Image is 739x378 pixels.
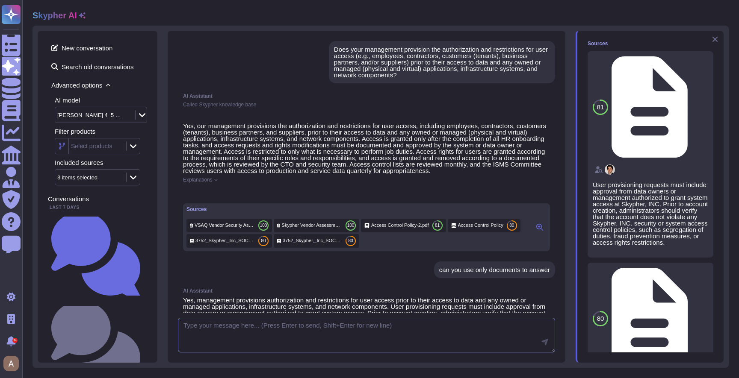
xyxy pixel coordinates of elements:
span: New conversation [48,41,147,55]
div: AI Assistant [183,94,550,99]
span: Explanations [183,177,213,182]
div: Sources [186,207,529,212]
div: Click to preview/edit this source [186,219,272,232]
div: Does your management provision the authorization and restrictions for user access (e.g., employee... [334,46,550,78]
span: 100 [347,223,355,228]
div: Sources [588,41,608,46]
button: user [2,354,25,373]
span: 3752_Skypher,_Inc_SOC2.2_Final.pdf [283,237,342,244]
div: AI model [55,97,147,103]
div: can you use only documents to answer [439,267,550,273]
div: Filter products [55,128,147,135]
div: [PERSON_NAME] 4_5 Sonnet [57,112,124,118]
button: Disable this source [695,268,708,281]
span: Search old conversations [48,60,147,73]
button: Disable this source [695,56,708,70]
span: 80 [597,315,604,322]
h2: Skypher AI [33,10,77,21]
span: Access Control Policy [458,222,503,229]
div: AI Assistant [183,288,550,293]
span: Advanced options [48,79,147,92]
img: user [605,164,615,175]
span: Skypher Vendor Assessment Questionnaire evidence [282,222,342,229]
div: 9+ [12,338,18,343]
button: Close panel [710,34,720,44]
div: Conversations [48,196,147,202]
span: Access Control Policy-2.pdf [371,222,429,229]
span: 81 [435,223,440,228]
div: Click to preview/edit this source [186,234,272,248]
span: 80 [348,239,353,243]
img: user [3,356,19,371]
div: Click to preview/edit this source [588,51,713,258]
button: Copy this response [183,190,190,196]
div: Last 7 days [48,205,147,210]
span: VSAQ Vendor Security Assessment Questionnaire [195,222,255,229]
button: Dislike this response [200,190,207,196]
span: Called Skypher knowledge base [183,102,256,108]
span: 81 [597,104,604,110]
button: Like this response [192,189,198,196]
p: User provisioning requests must include approval from data owners or management authorized to gra... [593,182,708,246]
span: 100 [260,223,267,228]
p: Yes, management provisions authorization and restrictions for user access prior to their access t... [183,297,550,342]
p: Yes, our management provisions the authorization and restrictions for user access, including empl... [183,123,550,174]
div: Click to preview/edit this source [274,234,359,248]
span: 3752_Skypher,_Inc_SOC2.2_Final.pdf [195,237,255,244]
button: Click to view sources in the right panel [533,222,547,232]
div: Click to preview/edit this source [274,219,359,232]
div: 3 items selected [57,175,98,180]
div: Click to preview/edit this source [361,219,446,232]
div: Select products [71,143,112,149]
span: 80 [509,223,514,228]
div: Included sources [55,159,147,166]
span: 80 [261,239,266,243]
div: Click to preview/edit this source [448,219,520,232]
